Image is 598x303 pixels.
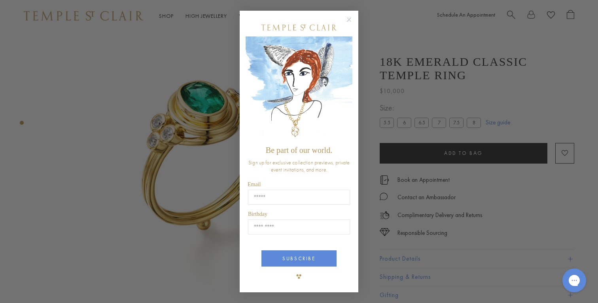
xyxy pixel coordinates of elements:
input: Email [248,190,350,205]
span: Birthday [248,211,267,217]
button: SUBSCRIBE [261,250,337,267]
span: Email [248,181,261,187]
img: TSC [291,269,307,284]
button: Close dialog [348,19,358,29]
span: Be part of our world. [266,146,332,154]
iframe: Gorgias live chat messenger [558,266,590,295]
img: Temple St. Clair [261,25,337,30]
span: Sign up for exclusive collection previews, private event invitations, and more. [248,159,350,173]
img: c4a9eb12-d91a-4d4a-8ee0-386386f4f338.jpeg [246,36,352,142]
